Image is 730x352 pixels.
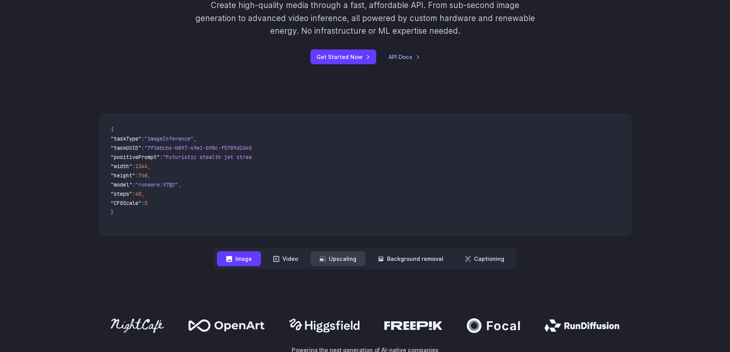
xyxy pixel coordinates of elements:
[132,163,135,170] span: :
[111,126,114,133] span: {
[160,154,163,160] span: :
[310,251,366,266] button: Upscaling
[264,251,307,266] button: Video
[111,135,141,142] span: "taskType"
[148,163,151,170] span: ,
[144,144,261,151] span: "7f3ebcb6-b897-49e1-b98c-f5789d2d40d7"
[144,135,194,142] span: "imageInference"
[141,200,144,206] span: :
[135,172,138,179] span: :
[132,181,135,188] span: :
[141,190,144,197] span: ,
[111,200,141,206] span: "CFGScale"
[135,190,141,197] span: 40
[163,154,442,160] span: "Futuristic stealth jet streaking through a neon-lit cityscape with glowing purple exhaust"
[138,172,148,179] span: 768
[456,251,513,266] button: Captioning
[144,200,148,206] span: 5
[369,251,453,266] button: Background removal
[111,181,132,188] span: "model"
[141,135,144,142] span: :
[217,251,261,266] button: Image
[111,209,114,216] span: }
[194,135,197,142] span: ,
[111,144,141,151] span: "taskUUID"
[135,163,148,170] span: 1344
[178,181,181,188] span: ,
[111,163,132,170] span: "width"
[148,172,151,179] span: ,
[111,190,132,197] span: "steps"
[111,154,160,160] span: "positivePrompt"
[135,181,178,188] span: "runware:97@2"
[310,49,376,64] a: Get Started Now
[111,172,135,179] span: "height"
[389,52,420,61] a: API Docs
[132,190,135,197] span: :
[141,144,144,151] span: :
